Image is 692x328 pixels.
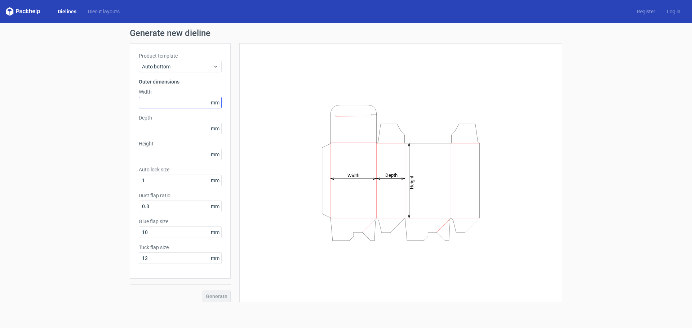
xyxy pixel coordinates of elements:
[139,114,222,121] label: Depth
[209,149,221,160] span: mm
[209,123,221,134] span: mm
[631,8,661,15] a: Register
[139,192,222,199] label: Dust flap ratio
[139,88,222,95] label: Width
[209,175,221,186] span: mm
[209,97,221,108] span: mm
[82,8,125,15] a: Diecut layouts
[209,201,221,212] span: mm
[139,140,222,147] label: Height
[139,244,222,251] label: Tuck flap size
[385,172,398,178] tspan: Depth
[661,8,686,15] a: Log in
[347,172,359,178] tspan: Width
[209,253,221,264] span: mm
[409,175,414,189] tspan: Height
[139,78,222,85] h3: Outer dimensions
[130,29,562,37] h1: Generate new dieline
[52,8,82,15] a: Dielines
[139,218,222,225] label: Glue flap size
[142,63,213,70] span: Auto bottom
[209,227,221,238] span: mm
[139,166,222,173] label: Auto lock size
[139,52,222,59] label: Product template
